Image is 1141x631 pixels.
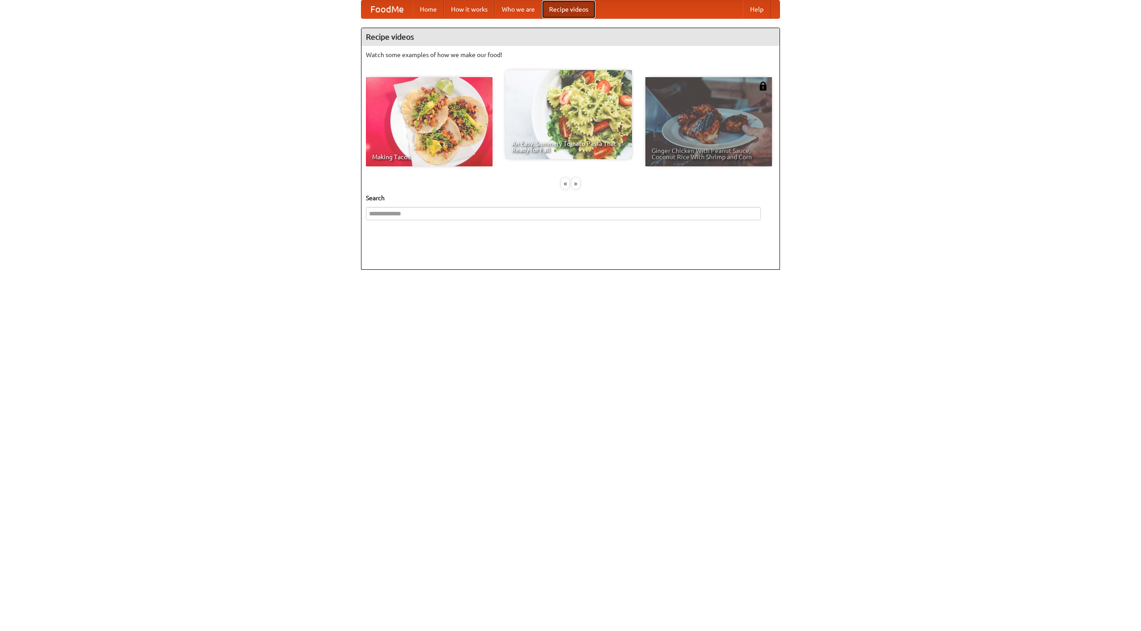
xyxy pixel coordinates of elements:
a: FoodMe [361,0,413,18]
span: Making Tacos [372,154,486,160]
a: An Easy, Summery Tomato Pasta That's Ready for Fall [505,70,632,159]
h4: Recipe videos [361,28,780,46]
p: Watch some examples of how we make our food! [366,50,775,59]
span: An Easy, Summery Tomato Pasta That's Ready for Fall [512,140,626,153]
div: » [572,178,580,189]
a: Home [413,0,444,18]
a: Help [743,0,771,18]
a: Recipe videos [542,0,595,18]
div: « [561,178,569,189]
img: 483408.png [759,82,768,91]
a: Who we are [495,0,542,18]
a: Making Tacos [366,77,493,166]
a: How it works [444,0,495,18]
h5: Search [366,194,775,202]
